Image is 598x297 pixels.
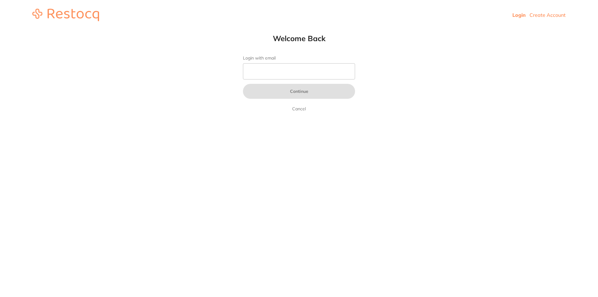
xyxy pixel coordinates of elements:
[243,84,355,99] button: Continue
[243,55,355,61] label: Login with email
[512,12,526,18] a: Login
[529,12,566,18] a: Create Account
[32,9,99,21] img: restocq_logo.svg
[230,34,368,43] h1: Welcome Back
[291,105,307,113] a: Cancel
